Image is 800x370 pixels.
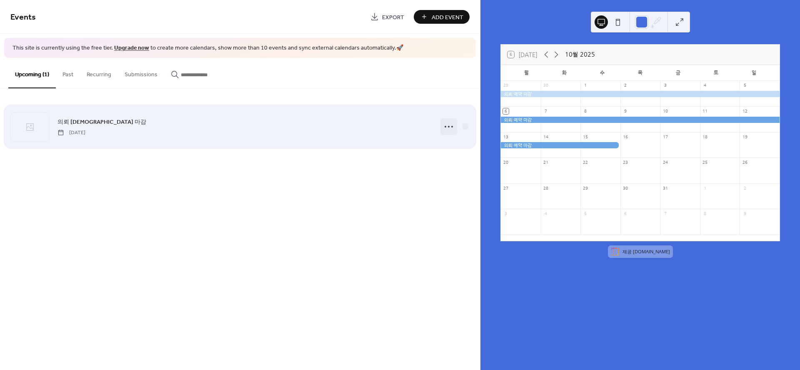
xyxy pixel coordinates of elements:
[702,83,708,89] div: 4
[583,211,589,217] div: 5
[56,58,80,87] button: Past
[503,211,509,217] div: 3
[543,134,549,140] div: 14
[702,185,708,191] div: 1
[742,134,748,140] div: 19
[414,10,470,24] button: Add Event
[382,13,404,22] span: Export
[697,65,735,81] div: 토
[503,83,509,89] div: 29
[662,83,668,89] div: 3
[742,185,748,191] div: 2
[662,185,668,191] div: 31
[735,65,773,81] div: 일
[80,58,118,87] button: Recurring
[583,83,589,89] div: 1
[583,65,621,81] div: 수
[503,185,509,191] div: 27
[662,160,668,166] div: 24
[662,211,668,217] div: 7
[565,50,595,59] div: 10월 2025
[622,248,670,255] div: 제공
[742,160,748,166] div: 26
[702,160,708,166] div: 25
[702,211,708,217] div: 8
[543,83,549,89] div: 30
[702,134,708,140] div: 18
[12,44,403,52] span: This site is currently using the free tier. to create more calendars, show more than 10 events an...
[742,108,748,114] div: 12
[659,65,697,81] div: 금
[622,160,628,166] div: 23
[742,83,748,89] div: 5
[432,13,463,22] span: Add Event
[543,185,549,191] div: 28
[8,58,56,88] button: Upcoming (1)
[543,211,549,217] div: 4
[622,185,628,191] div: 30
[622,134,628,140] div: 16
[742,211,748,217] div: 9
[543,108,549,114] div: 7
[57,129,85,136] span: [DATE]
[503,160,509,166] div: 20
[583,160,589,166] div: 22
[118,58,164,87] button: Submissions
[503,134,509,140] div: 13
[501,117,780,123] div: 의뢰 예약 마감
[543,160,549,166] div: 21
[57,117,146,127] a: 의뢰 [DEMOGRAPHIC_DATA] 마감
[364,10,410,24] a: Export
[662,134,668,140] div: 17
[501,142,620,148] div: 의뢰 예약 마감
[503,108,509,114] div: 6
[114,42,149,54] a: Upgrade now
[545,65,583,81] div: 화
[501,91,780,97] div: 의뢰 예약 마감
[622,211,628,217] div: 6
[10,9,36,25] span: Events
[622,108,628,114] div: 9
[622,83,628,89] div: 2
[621,65,659,81] div: 목
[662,108,668,114] div: 10
[57,117,146,126] span: 의뢰 [DEMOGRAPHIC_DATA] 마감
[583,134,589,140] div: 15
[583,108,589,114] div: 8
[702,108,708,114] div: 11
[583,185,589,191] div: 29
[507,65,545,81] div: 월
[633,248,670,254] a: [DOMAIN_NAME]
